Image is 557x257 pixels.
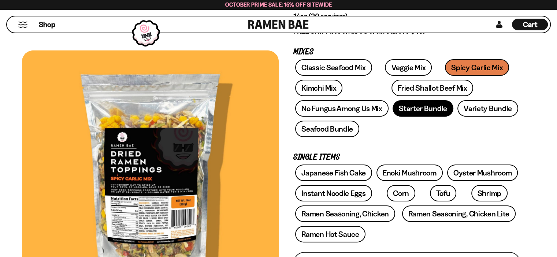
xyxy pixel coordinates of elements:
[376,165,443,181] a: Enoki Mushroom
[295,121,359,137] a: Seafood Bundle
[391,80,473,96] a: Fried Shallot Beef Mix
[393,100,453,117] a: Starter Bundle
[523,20,537,29] span: Cart
[18,22,28,28] button: Mobile Menu Trigger
[39,19,55,30] a: Shop
[430,185,456,201] a: Tofu
[39,20,55,30] span: Shop
[512,16,548,33] div: Cart
[457,100,518,117] a: Variety Bundle
[295,100,388,117] a: No Fungus Among Us Mix
[293,154,520,161] p: Single Items
[295,205,395,222] a: Ramen Seasoning, Chicken
[295,185,372,201] a: Instant Noodle Eggs
[447,165,518,181] a: Oyster Mushroom
[402,205,516,222] a: Ramen Seasoning, Chicken Lite
[295,165,372,181] a: Japanese Fish Cake
[295,226,365,242] a: Ramen Hot Sauce
[385,59,432,76] a: Veggie Mix
[295,80,342,96] a: Kimchi Mix
[471,185,508,201] a: Shrimp
[295,59,372,76] a: Classic Seafood Mix
[293,49,520,56] p: Mixes
[387,185,415,201] a: Corn
[225,1,332,8] span: October Prime Sale: 15% off Sitewide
